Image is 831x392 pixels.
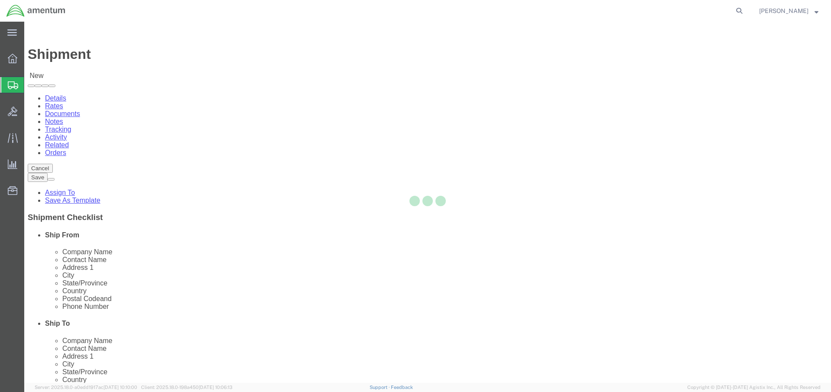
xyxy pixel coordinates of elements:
[759,6,808,16] span: Ronald Ritz
[6,4,66,17] img: logo
[370,385,391,390] a: Support
[141,385,232,390] span: Client: 2025.18.0-198a450
[35,385,137,390] span: Server: 2025.18.0-a0edd1917ac
[759,6,819,16] button: [PERSON_NAME]
[199,385,232,390] span: [DATE] 10:06:13
[391,385,413,390] a: Feedback
[687,384,821,391] span: Copyright © [DATE]-[DATE] Agistix Inc., All Rights Reserved
[103,385,137,390] span: [DATE] 10:10:00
